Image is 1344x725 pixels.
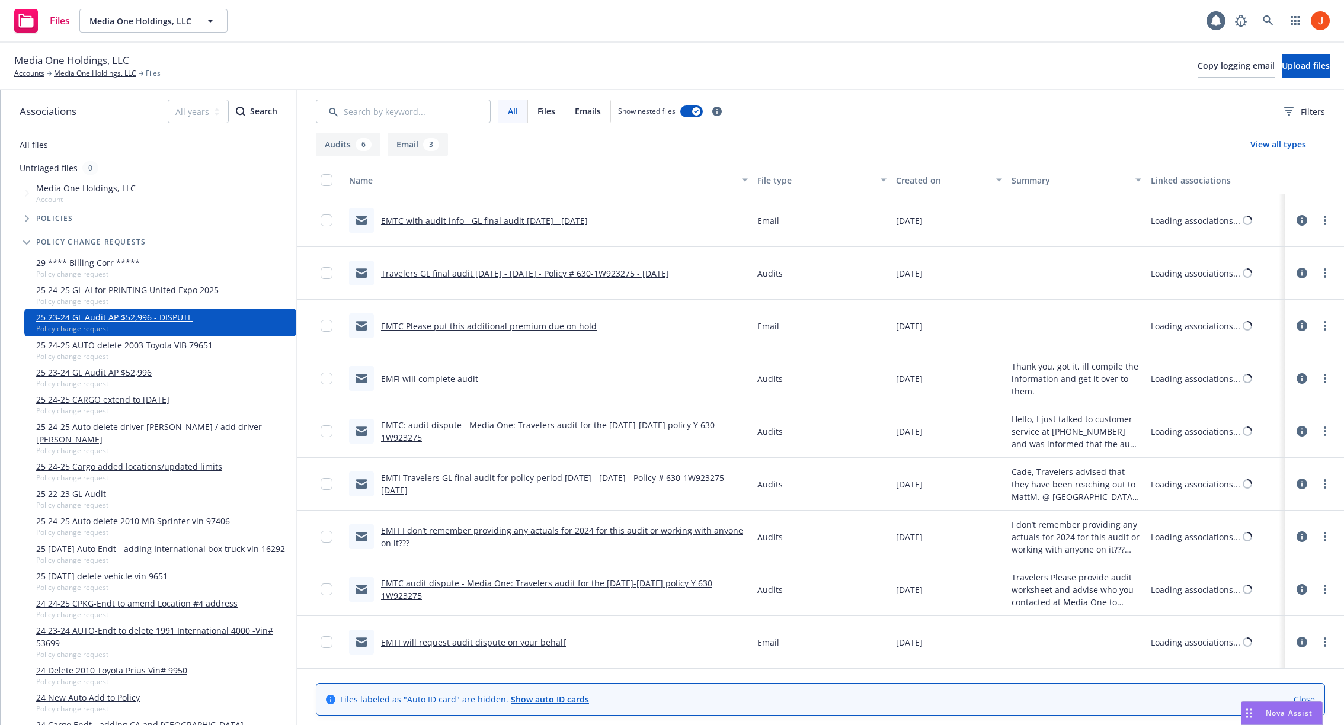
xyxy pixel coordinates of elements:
input: Toggle Row Selected [321,531,332,543]
div: Loading associations... [1151,267,1240,280]
div: Loading associations... [1151,373,1240,385]
div: Summary [1012,174,1128,187]
a: 25 23-24 GL Audit AP $52,996 - DISPUTE [36,311,193,323]
input: Search by keyword... [316,100,491,123]
a: 25 24-25 AUTO delete 2003 Toyota VIB 79651 [36,339,213,351]
button: Email [388,133,448,156]
div: Loading associations... [1151,636,1240,649]
span: [DATE] [896,267,923,280]
button: Copy logging email [1198,54,1275,78]
a: 25 24-25 GL AI for PRINTING United Expo 2025 [36,284,219,296]
div: Name [349,174,735,187]
span: Email [757,214,779,227]
input: Select all [321,174,332,186]
button: Name [344,166,753,194]
span: Policy change request [36,609,238,620]
input: Toggle Row Selected [321,636,332,648]
span: Policy change request [36,323,193,333]
span: Media One Holdings, LLC [36,182,136,194]
button: Summary [1007,166,1145,194]
a: 25 24-25 Auto delete 2010 MB Sprinter vin 97406 [36,515,230,527]
span: Policy change request [36,445,292,455]
a: All files [20,139,48,150]
a: 24 23-24 AUTO-Endt to delete 1991 International 4000 -Vin# 53699 [36,624,292,649]
span: Upload files [1282,60,1330,71]
span: Email [757,320,779,332]
a: 25 [DATE] delete vehicle vin 9651 [36,570,168,582]
span: Audits [757,373,783,385]
div: Loading associations... [1151,214,1240,227]
span: [DATE] [896,583,923,596]
a: EMTI Travelers GL final audit for policy period [DATE] - [DATE] - Policy # 630-1W923275 - [DATE] [381,472,729,496]
span: [DATE] [896,214,923,227]
span: Policy change request [36,649,292,659]
button: Linked associations [1146,166,1285,194]
a: more [1318,424,1332,438]
span: I don’t remember providing any actuals for 2024 for this audit or working with anyone on it??? Wh... [1012,518,1141,556]
input: Toggle Row Selected [321,320,332,332]
svg: Search [236,107,245,116]
a: EMTC audit dispute - Media One: Travelers audit for the [DATE]-[DATE] policy Y 630 1W923275 [381,578,712,601]
button: Audits [316,133,380,156]
span: Files labeled as "Auto ID card" are hidden. [340,693,589,705]
span: Audits [757,267,783,280]
span: [DATE] [896,373,923,385]
span: Filters [1301,105,1325,118]
a: 25 24-25 Auto delete driver [PERSON_NAME] / add driver [PERSON_NAME] [36,421,292,445]
span: Thank you, got it, ill compile the information and get it over to them. [1012,360,1141,397]
a: EMTI will request audit dispute on your behalf [381,637,566,648]
a: more [1318,213,1332,227]
a: more [1318,266,1332,280]
a: Files [9,4,75,37]
span: Hello, I just talked to customer service at [PHONE_NUMBER] and was informed that the audit reques... [1012,413,1141,450]
button: Filters [1284,100,1325,123]
span: Policy change requests [36,239,146,246]
input: Toggle Row Selected [321,583,332,595]
a: Media One Holdings, LLC [54,68,136,79]
input: Toggle Row Selected [321,267,332,279]
span: Account [36,194,136,204]
span: Nova Assist [1266,708,1313,718]
div: File type [757,174,873,187]
span: Audits [757,478,783,490]
a: EMTC Please put this additional premium due on hold [381,320,597,332]
span: Media One Holdings, LLC [89,15,192,27]
span: Show nested files [618,106,676,116]
a: more [1318,319,1332,333]
button: Nova Assist [1241,701,1323,725]
span: [DATE] [896,425,923,438]
a: more [1318,582,1332,596]
a: EMTC: audit dispute - Media One: Travelers audit for the [DATE]-[DATE] policy Y 630 1W923275 [381,419,715,443]
div: Loading associations... [1151,478,1240,490]
input: Toggle Row Selected [321,373,332,384]
span: Policy change request [36,269,140,279]
a: more [1318,635,1332,649]
div: Loading associations... [1151,320,1240,332]
span: Policy change request [36,351,213,361]
a: Switch app [1284,9,1307,33]
a: 25 [DATE] Auto Endt - adding International box truck vin 16292 [36,543,285,555]
a: 24 24-25 CPKG-Endt to amend Location #4 address [36,597,238,609]
div: 0 [82,161,98,175]
a: 25 22-23 GL Audit [36,487,108,500]
a: more [1318,477,1332,491]
a: EMFI will complete audit [381,373,478,384]
span: [DATE] [896,478,923,490]
span: Policy change request [36,704,140,714]
input: Toggle Row Selected [321,478,332,490]
span: Media One Holdings, LLC [14,53,129,68]
span: Cade, Travelers advised that they have been reaching out to MattM. @ [GEOGRAPHIC_DATA]. That’s th... [1012,466,1141,503]
span: Audits [757,425,783,438]
span: Policy change request [36,676,187,686]
a: Report a Bug [1229,9,1253,33]
span: [DATE] [896,636,923,649]
div: Loading associations... [1151,583,1240,596]
span: Policy change request [36,296,219,306]
span: All [508,105,518,117]
span: Policy change request [36,406,169,416]
div: Search [236,100,277,123]
img: photo [1311,11,1330,30]
span: Policy change request [36,555,285,565]
button: File type [753,166,891,194]
input: Toggle Row Selected [321,425,332,437]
